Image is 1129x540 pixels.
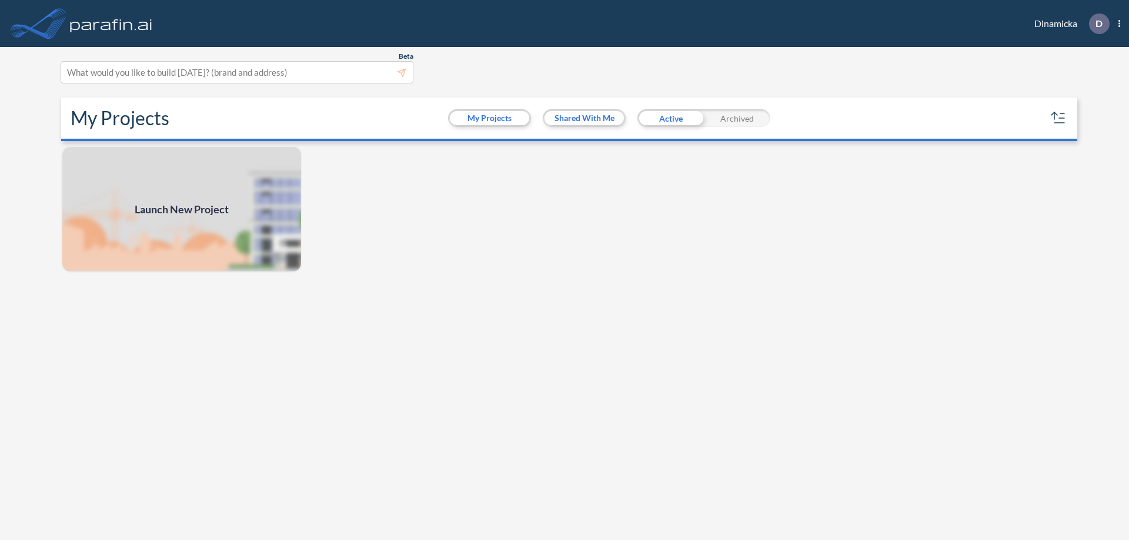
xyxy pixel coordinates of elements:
[1095,18,1103,29] p: D
[135,202,229,217] span: Launch New Project
[399,52,413,61] span: Beta
[1017,14,1120,34] div: Dinamicka
[1049,109,1068,128] button: sort
[545,111,624,125] button: Shared With Me
[450,111,529,125] button: My Projects
[68,12,155,35] img: logo
[637,109,704,127] div: Active
[71,107,169,129] h2: My Projects
[61,146,302,273] a: Launch New Project
[704,109,770,127] div: Archived
[61,146,302,273] img: add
